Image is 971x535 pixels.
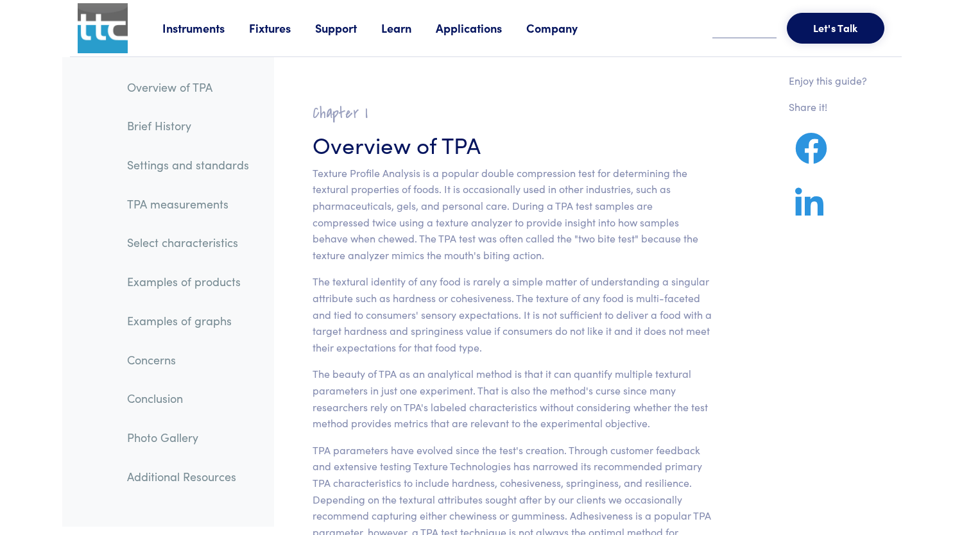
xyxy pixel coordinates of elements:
button: Let's Talk [787,13,884,44]
a: Brief History [117,111,259,140]
a: Examples of graphs [117,306,259,335]
a: Examples of products [117,267,259,296]
h2: Chapter I [313,103,712,123]
a: Conclusion [117,384,259,413]
a: Settings and standards [117,150,259,180]
a: Concerns [117,345,259,375]
a: Instruments [162,20,249,36]
a: TPA measurements [117,189,259,219]
a: Share on LinkedIn [789,203,830,219]
p: Enjoy this guide? [789,72,867,89]
a: Fixtures [249,20,315,36]
a: Photo Gallery [117,423,259,452]
h3: Overview of TPA [313,128,712,160]
a: Overview of TPA [117,72,259,102]
p: Share it! [789,99,867,115]
a: Company [526,20,602,36]
a: Applications [436,20,526,36]
p: The beauty of TPA as an analytical method is that it can quantify multiple textural parameters in... [313,366,712,431]
a: Support [315,20,381,36]
a: Additional Resources [117,462,259,491]
p: The textural identity of any food is rarely a simple matter of understanding a singular attribute... [313,273,712,355]
img: ttc_logo_1x1_v1.0.png [78,3,128,53]
a: Select characteristics [117,228,259,257]
p: Texture Profile Analysis is a popular double compression test for determining the textural proper... [313,165,712,264]
a: Learn [381,20,436,36]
